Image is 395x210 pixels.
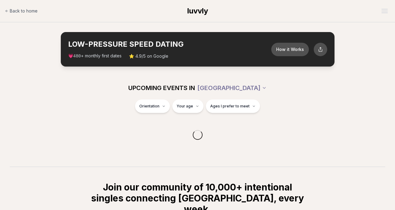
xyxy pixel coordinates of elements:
[210,104,250,109] span: Ages I prefer to meet
[206,100,260,113] button: Ages I prefer to meet
[197,81,267,95] button: [GEOGRAPHIC_DATA]
[73,54,81,59] span: 480
[129,53,168,59] span: ⭐ 4.9/5 on Google
[10,8,38,14] span: Back to home
[187,6,208,15] span: luvvly
[68,39,271,49] h2: LOW-PRESSURE SPEED DATING
[139,104,159,109] span: Orientation
[177,104,193,109] span: Your age
[379,6,390,16] button: Open menu
[271,43,309,56] button: How it Works
[68,53,122,59] span: 💗 + monthly first dates
[5,5,38,17] a: Back to home
[128,84,195,92] span: UPCOMING EVENTS IN
[187,6,208,16] a: luvvly
[172,100,203,113] button: Your age
[135,100,170,113] button: Orientation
